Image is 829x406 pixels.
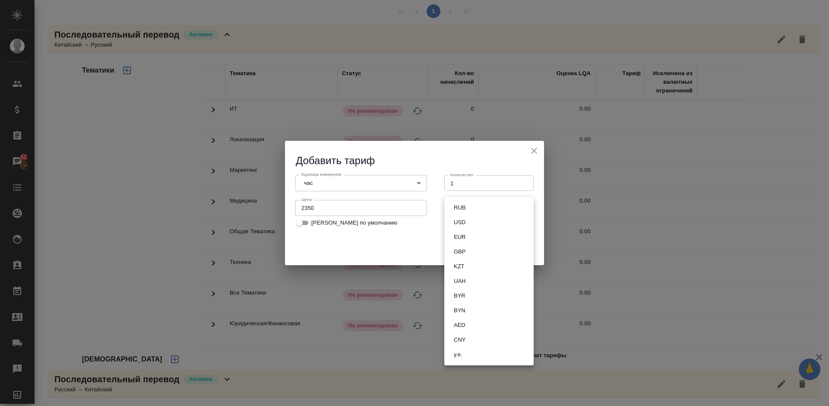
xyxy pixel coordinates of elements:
button: GBP [451,247,468,257]
button: CNY [451,335,468,345]
button: EUR [451,232,468,242]
button: UAH [451,276,468,286]
button: AED [451,320,468,330]
button: USD [451,218,468,227]
button: BYR [451,291,468,301]
button: у.е. [451,350,465,359]
button: KZT [451,262,467,271]
button: RUB [451,203,468,213]
button: BYN [451,306,468,315]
